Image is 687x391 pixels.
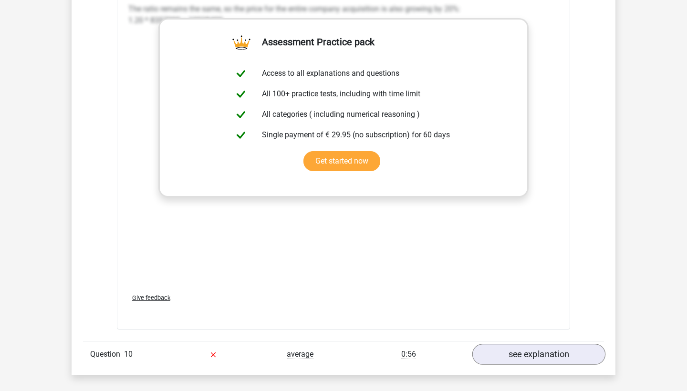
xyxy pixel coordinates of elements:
[472,344,605,365] a: see explanation
[124,350,133,359] span: 10
[90,349,124,360] span: Question
[401,350,416,359] span: 0:56
[128,3,559,26] p: The ratio remains the same, so the price for the entire company acquisition is also growing by 20...
[303,151,380,171] a: Get started now
[287,350,313,359] span: average
[132,294,170,301] span: Give feedback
